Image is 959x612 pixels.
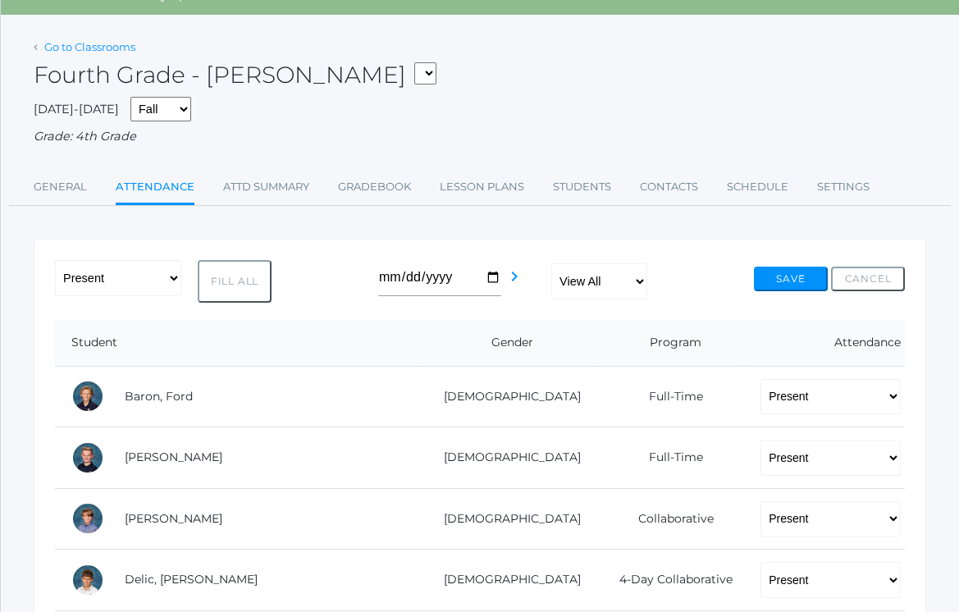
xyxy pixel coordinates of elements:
[34,62,436,89] h2: Fourth Grade - [PERSON_NAME]
[418,550,595,611] td: [DEMOGRAPHIC_DATA]
[831,267,905,291] button: Cancel
[116,171,194,206] a: Attendance
[727,171,788,203] a: Schedule
[338,171,411,203] a: Gradebook
[71,564,104,596] div: Luka Delic
[595,366,744,427] td: Full-Time
[71,502,104,535] div: Jack Crosby
[125,450,222,464] a: [PERSON_NAME]
[595,319,744,367] th: Program
[553,171,611,203] a: Students
[71,380,104,413] div: Ford Baron
[125,572,258,587] a: Delic, [PERSON_NAME]
[55,319,418,367] th: Student
[418,319,595,367] th: Gender
[34,128,926,146] div: Grade: 4th Grade
[754,267,828,291] button: Save
[595,427,744,489] td: Full-Time
[595,488,744,550] td: Collaborative
[595,550,744,611] td: 4-Day Collaborative
[440,171,524,203] a: Lesson Plans
[418,366,595,427] td: [DEMOGRAPHIC_DATA]
[71,441,104,474] div: Brody Bigley
[34,102,119,116] span: [DATE]-[DATE]
[125,511,222,526] a: [PERSON_NAME]
[817,171,870,203] a: Settings
[34,171,87,203] a: General
[223,171,309,203] a: Attd Summary
[198,260,272,303] button: Fill All
[125,389,193,404] a: Baron, Ford
[418,488,595,550] td: [DEMOGRAPHIC_DATA]
[44,40,135,53] a: Go to Classrooms
[640,171,698,203] a: Contacts
[505,267,524,286] i: chevron_right
[418,427,595,489] td: [DEMOGRAPHIC_DATA]
[744,319,905,367] th: Attendance
[505,275,524,290] a: chevron_right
